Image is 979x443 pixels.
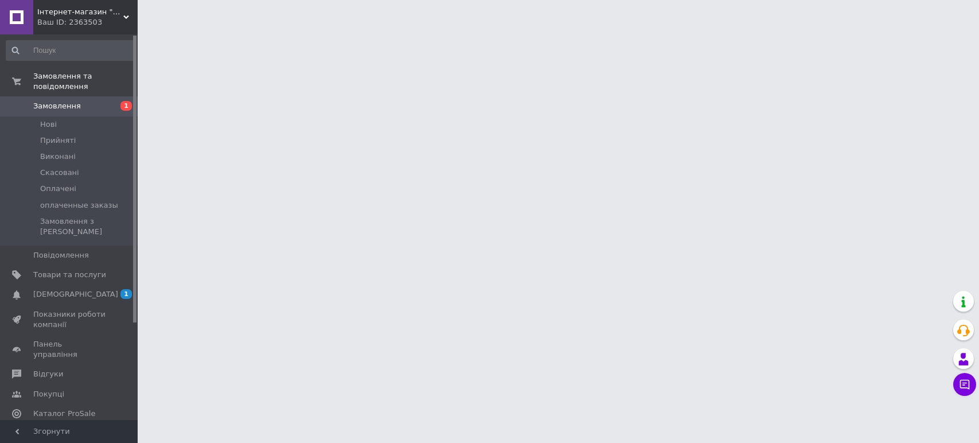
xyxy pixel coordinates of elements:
span: Покупці [33,389,64,399]
span: [DEMOGRAPHIC_DATA] [33,289,118,300]
span: Прийняті [40,135,76,146]
span: Оплачені [40,184,76,194]
span: Замовлення та повідомлення [33,71,138,92]
span: Скасовані [40,168,79,178]
div: Ваш ID: 2363503 [37,17,138,28]
span: 1 [120,101,132,111]
span: Інтернет-магазин "Beast" [37,7,123,17]
span: Каталог ProSale [33,409,95,419]
span: Виконані [40,151,76,162]
span: оплаченные заказы [40,200,118,211]
span: Замовлення [33,101,81,111]
input: Пошук [6,40,135,61]
span: Панель управління [33,339,106,360]
span: Повідомлення [33,250,89,261]
span: Показники роботи компанії [33,309,106,330]
span: Відгуки [33,369,63,379]
span: Нові [40,119,57,130]
span: Товари та послуги [33,270,106,280]
button: Чат з покупцем [953,373,976,396]
span: 1 [120,289,132,299]
span: Замовлення з [PERSON_NAME] [40,216,134,237]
